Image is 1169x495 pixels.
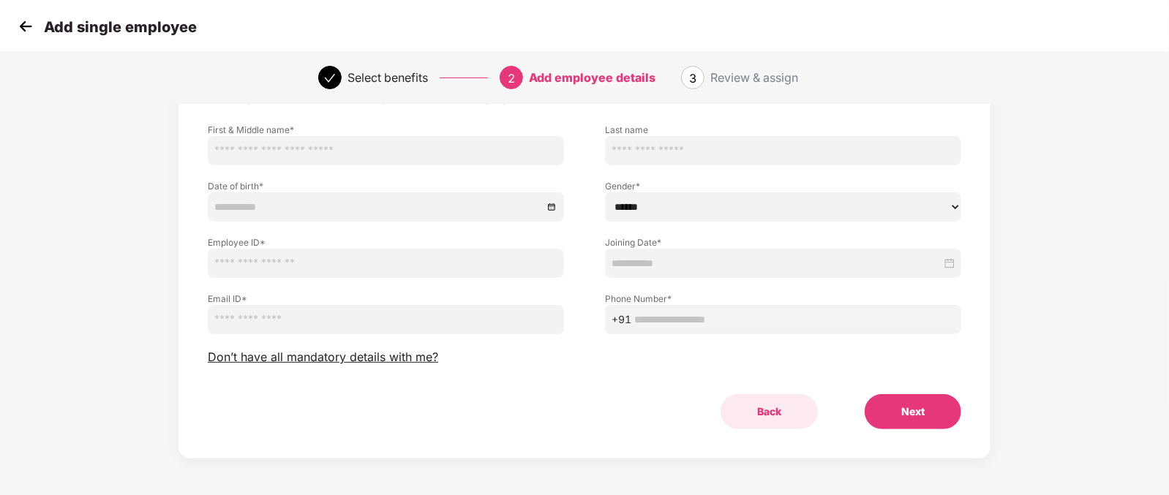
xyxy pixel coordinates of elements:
span: check [324,72,336,84]
button: Next [865,394,961,429]
label: Phone Number [605,292,961,305]
label: Gender [605,180,961,192]
img: svg+xml;base64,PHN2ZyB4bWxucz0iaHR0cDovL3d3dy53My5vcmcvMjAwMC9zdmciIHdpZHRoPSIzMCIgaGVpZ2h0PSIzMC... [15,15,37,37]
label: Last name [605,124,961,136]
label: Email ID [208,292,564,305]
span: +91 [612,311,631,328]
span: Don’t have all mandatory details with me? [208,349,438,365]
label: Joining Date [605,236,961,249]
div: Add employee details [529,66,655,89]
p: Add single employee [44,18,197,36]
div: Select benefits [347,66,428,89]
label: Employee ID [208,236,564,249]
div: Review & assign [710,66,798,89]
span: 3 [689,71,696,86]
label: Date of birth [208,180,564,192]
label: First & Middle name [208,124,564,136]
button: Back [721,394,818,429]
span: 2 [508,71,515,86]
